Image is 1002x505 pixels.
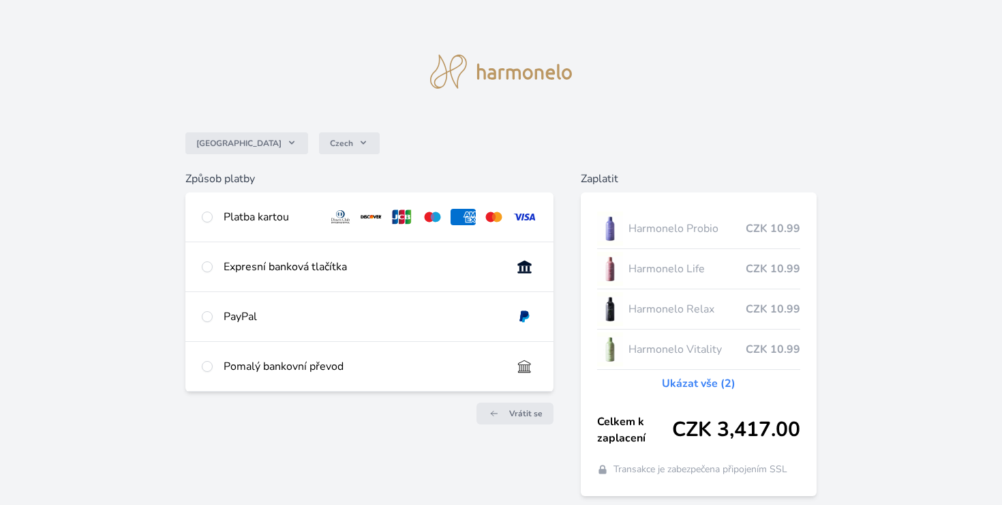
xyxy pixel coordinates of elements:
button: Czech [319,132,380,154]
img: CLEAN_VITALITY_se_stinem_x-lo.jpg [597,332,623,366]
img: bankTransfer_IBAN.svg [512,358,537,375]
a: Vrátit se [476,403,553,424]
span: [GEOGRAPHIC_DATA] [196,138,282,149]
div: PayPal [224,308,501,325]
img: discover.svg [359,209,384,225]
img: maestro.svg [420,209,445,225]
span: Czech [330,138,353,149]
h6: Zaplatit [581,171,817,187]
span: CZK 10.99 [746,220,800,237]
span: Transakce je zabezpečena připojením SSL [613,463,787,476]
span: CZK 10.99 [746,301,800,317]
img: jcb.svg [389,209,414,225]
span: Harmonelo Life [628,261,746,277]
img: CLEAN_PROBIO_se_stinem_x-lo.jpg [597,212,623,246]
span: CZK 10.99 [746,341,800,358]
span: Harmonelo Vitality [628,341,746,358]
span: Vrátit se [509,408,543,419]
span: Harmonelo Probio [628,220,746,237]
span: CZK 3,417.00 [672,418,800,442]
div: Platba kartou [224,209,318,225]
img: diners.svg [328,209,353,225]
img: visa.svg [512,209,537,225]
img: amex.svg [451,209,476,225]
img: mc.svg [481,209,506,225]
img: logo.svg [430,55,572,89]
img: CLEAN_RELAX_se_stinem_x-lo.jpg [597,292,623,326]
div: Pomalý bankovní převod [224,358,501,375]
img: CLEAN_LIFE_se_stinem_x-lo.jpg [597,252,623,286]
span: Harmonelo Relax [628,301,746,317]
img: paypal.svg [512,308,537,325]
h6: Způsob platby [185,171,553,187]
div: Expresní banková tlačítka [224,259,501,275]
span: CZK 10.99 [746,261,800,277]
span: Celkem k zaplacení [597,414,673,446]
button: [GEOGRAPHIC_DATA] [185,132,308,154]
img: onlineBanking_CZ.svg [512,259,537,275]
a: Ukázat vše (2) [662,375,735,392]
